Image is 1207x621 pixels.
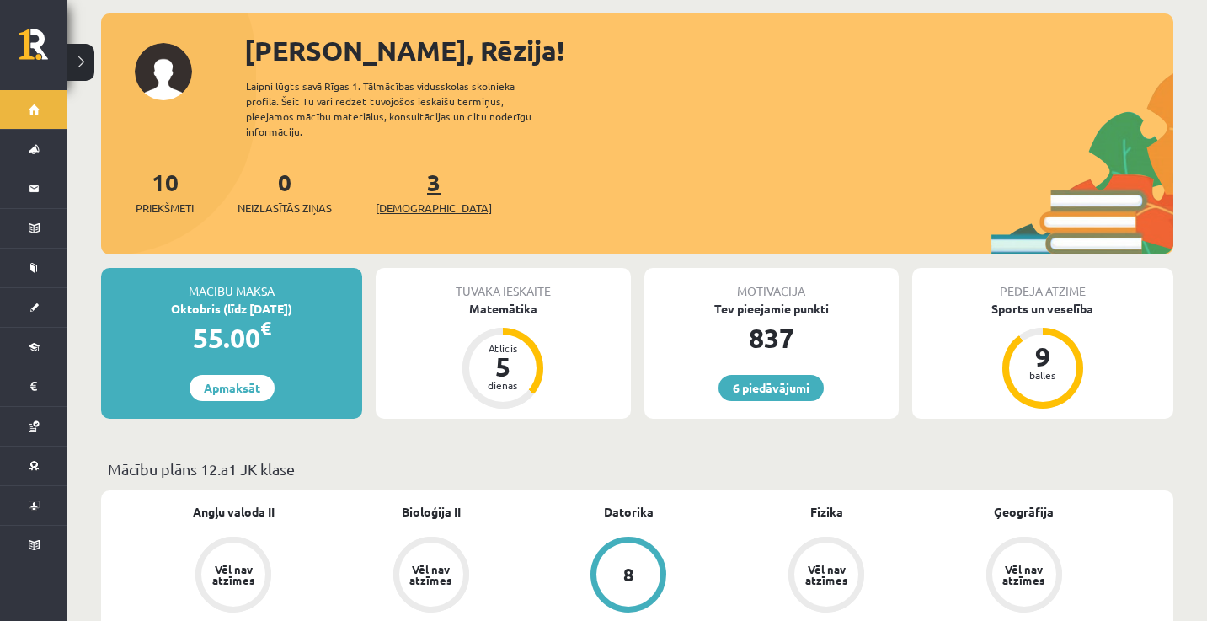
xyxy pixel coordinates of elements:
a: Bioloģija II [402,503,461,521]
div: dienas [478,380,528,390]
p: Mācību plāns 12.a1 JK klase [108,458,1167,480]
div: 55.00 [101,318,362,358]
a: Ģeogrāfija [994,503,1054,521]
span: € [260,316,271,340]
div: balles [1017,370,1068,380]
div: 8 [623,565,634,584]
a: Rīgas 1. Tālmācības vidusskola [19,29,67,72]
a: 0Neizlasītās ziņas [238,167,332,217]
div: Vēl nav atzīmes [210,564,257,586]
a: 10Priekšmeti [136,167,194,217]
div: 5 [478,353,528,380]
a: Sports un veselība 9 balles [912,300,1173,411]
div: Mācību maksa [101,268,362,300]
a: Vēl nav atzīmes [135,537,333,616]
a: Apmaksāt [190,375,275,401]
span: Priekšmeti [136,200,194,217]
a: 8 [530,537,728,616]
div: Matemātika [376,300,630,318]
div: Motivācija [644,268,899,300]
div: Oktobris (līdz [DATE]) [101,300,362,318]
div: 837 [644,318,899,358]
span: Neizlasītās ziņas [238,200,332,217]
div: Tuvākā ieskaite [376,268,630,300]
div: Tev pieejamie punkti [644,300,899,318]
a: 3[DEMOGRAPHIC_DATA] [376,167,492,217]
a: 6 piedāvājumi [718,375,824,401]
div: Vēl nav atzīmes [803,564,850,586]
div: Vēl nav atzīmes [408,564,455,586]
a: Fizika [810,503,843,521]
a: Vēl nav atzīmes [333,537,531,616]
div: Atlicis [478,343,528,353]
span: [DEMOGRAPHIC_DATA] [376,200,492,217]
div: 9 [1017,343,1068,370]
div: Laipni lūgts savā Rīgas 1. Tālmācības vidusskolas skolnieka profilā. Šeit Tu vari redzēt tuvojošo... [246,78,561,139]
div: [PERSON_NAME], Rēzija! [244,30,1173,71]
div: Pēdējā atzīme [912,268,1173,300]
a: Matemātika Atlicis 5 dienas [376,300,630,411]
a: Datorika [604,503,654,521]
div: Vēl nav atzīmes [1001,564,1048,586]
a: Vēl nav atzīmes [925,537,1123,616]
div: Sports un veselība [912,300,1173,318]
a: Angļu valoda II [193,503,275,521]
a: Vēl nav atzīmes [728,537,926,616]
